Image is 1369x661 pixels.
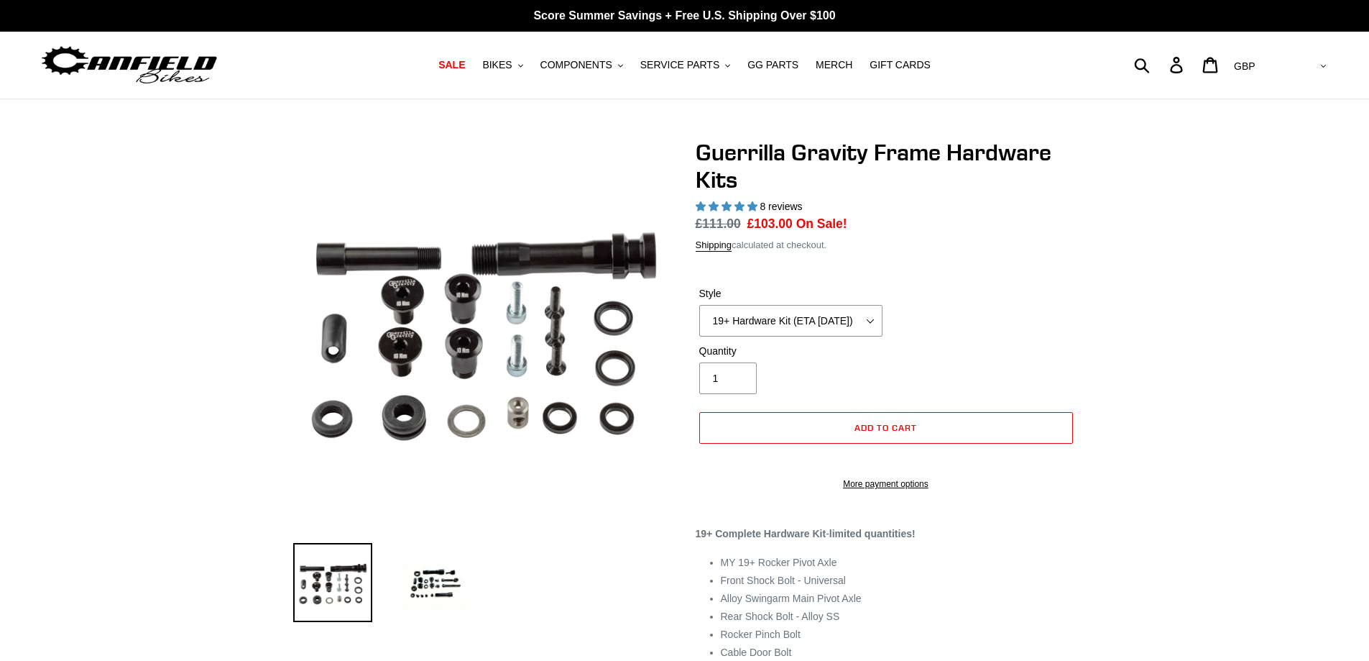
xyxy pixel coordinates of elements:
[796,214,847,233] span: On Sale!
[640,59,719,71] span: SERVICE PARTS
[533,55,630,75] button: COMPONENTS
[540,59,612,71] span: COMPONENTS
[293,543,372,622] img: Load image into Gallery viewer, Guerrilla Gravity Frame Hardware Kits
[721,609,1077,624] li: Rear Shock Bolt - Alloy SS
[816,59,852,71] span: MERCH
[699,478,1073,491] a: More payment options
[482,59,512,71] span: BIKES
[721,573,1077,588] li: Front Shock Bolt - Universal
[747,216,793,231] span: £103.00
[475,55,530,75] button: BIKES
[696,528,826,539] strong: 19+ Complete Hardware Kit
[1142,49,1179,81] input: Search
[394,543,473,622] img: Load image into Gallery viewer, Guerrilla Gravity Frame Hardware Kits
[696,240,732,252] a: Shipping
[699,412,1073,444] button: Add to cart
[721,555,1077,570] li: MY 19+ Rocker Pivot Axle
[721,591,1077,606] li: Alloy Swingarm Main Pivot Axle
[740,55,806,75] a: GG PARTS
[747,59,798,71] span: GG PARTS
[760,201,802,212] span: 8 reviews
[854,422,917,433] span: Add to cart
[696,139,1077,194] h1: Guerrilla Gravity Frame Hardware Kits
[721,645,1077,660] li: Cable Door Bolt
[862,55,938,75] a: GIFT CARDS
[808,55,859,75] a: MERCH
[696,216,741,231] s: £111.00
[696,526,1077,542] p: -
[699,286,882,301] label: Style
[633,55,737,75] button: SERVICE PARTS
[699,344,882,359] label: Quantity
[829,528,916,539] strong: limited quantities!
[721,627,1077,642] li: Rocker Pinch Bolt
[870,59,931,71] span: GIFT CARDS
[696,238,1077,252] div: calculated at checkout.
[438,59,465,71] span: SALE
[431,55,472,75] a: SALE
[40,42,219,88] img: Canfield Bikes
[696,201,760,212] span: 5.00 stars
